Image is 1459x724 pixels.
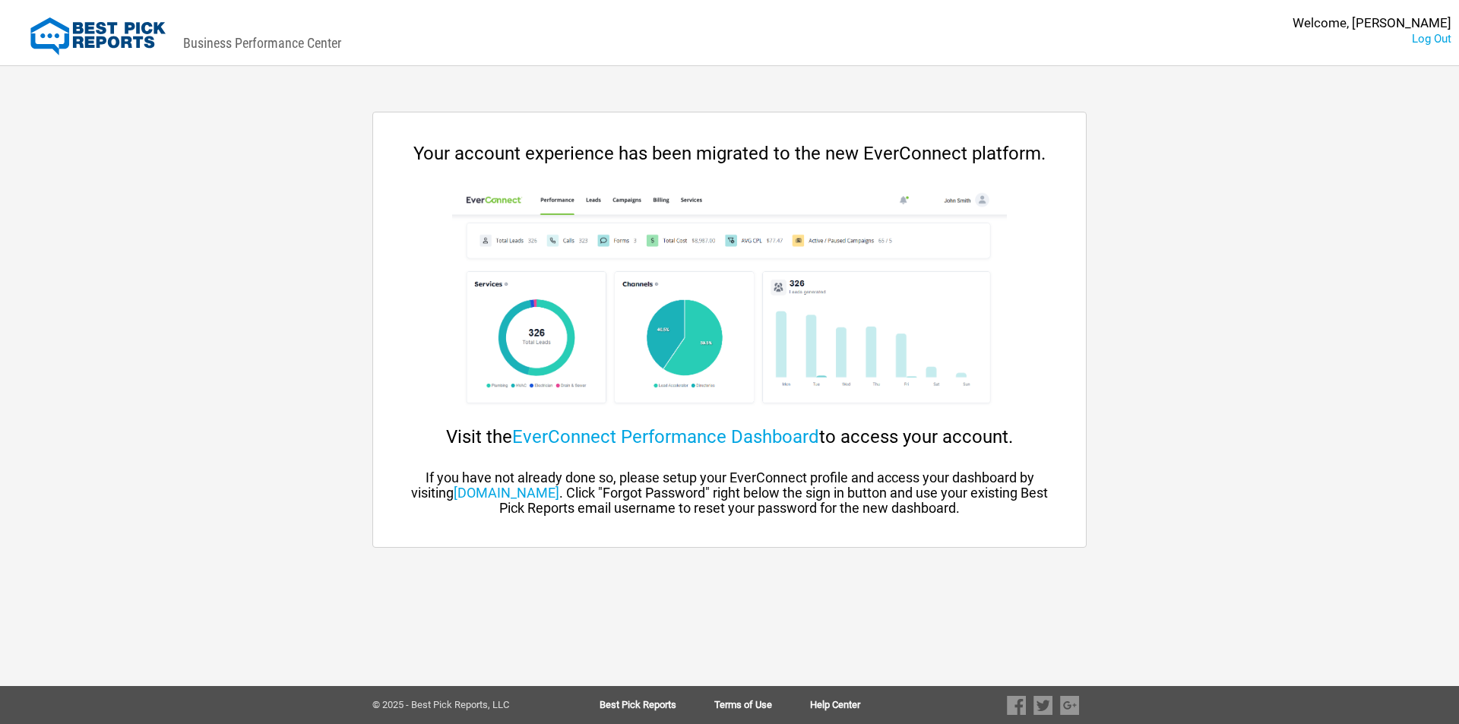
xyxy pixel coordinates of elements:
a: Help Center [810,700,860,710]
div: If you have not already done so, please setup your EverConnect profile and access your dashboard ... [404,470,1055,516]
a: EverConnect Performance Dashboard [512,426,819,447]
a: [DOMAIN_NAME] [454,485,559,501]
div: Visit the to access your account. [404,426,1055,447]
a: Terms of Use [714,700,810,710]
a: Best Pick Reports [600,700,714,710]
img: cp-dashboard.png [452,187,1006,415]
div: Your account experience has been migrated to the new EverConnect platform. [404,143,1055,164]
img: Best Pick Reports Logo [30,17,166,55]
div: Welcome, [PERSON_NAME] [1293,15,1451,31]
div: © 2025 - Best Pick Reports, LLC [372,700,551,710]
a: Log Out [1412,32,1451,46]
